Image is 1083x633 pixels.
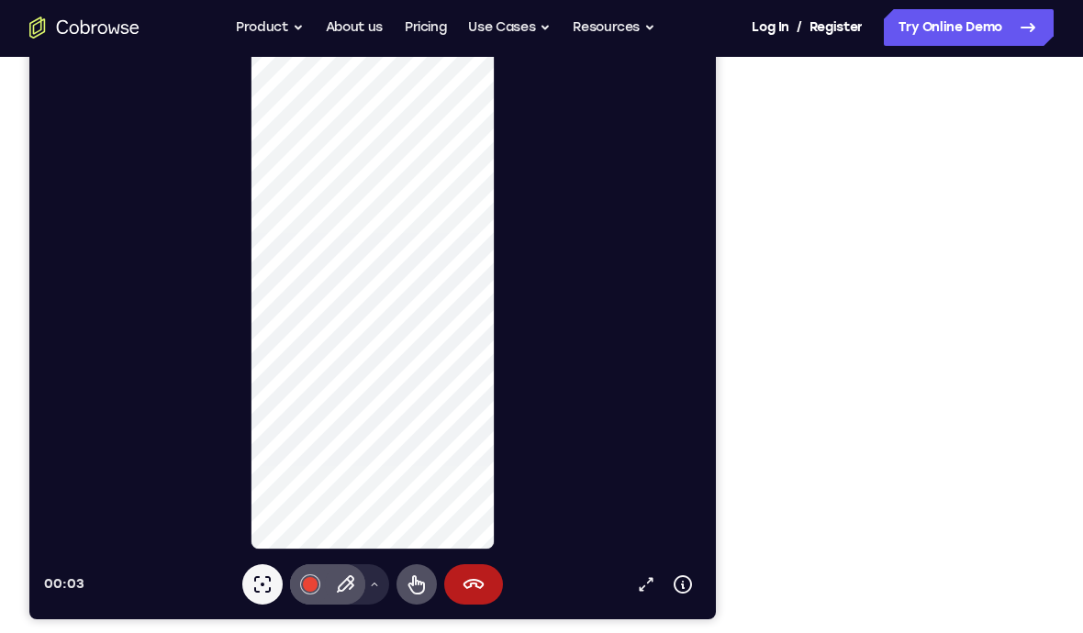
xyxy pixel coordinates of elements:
a: Register [809,11,863,48]
a: Go to the home page [29,18,140,40]
button: Remote control [367,560,408,600]
a: About us [326,11,383,48]
button: Drawing tools menu [330,560,360,600]
span: / [797,18,802,40]
button: Use Cases [468,11,551,48]
a: Pricing [405,11,447,48]
button: Laser pointer [213,560,253,600]
button: Product [236,11,304,48]
a: Popout [598,561,635,598]
button: Resources [573,11,655,48]
button: Device info [635,561,672,598]
a: Log In [752,11,788,48]
button: Pen [296,560,336,600]
a: Try Online Demo [884,11,1054,48]
button: End session [415,560,474,600]
iframe: Agent [29,6,716,621]
button: Annotations color [261,560,301,600]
